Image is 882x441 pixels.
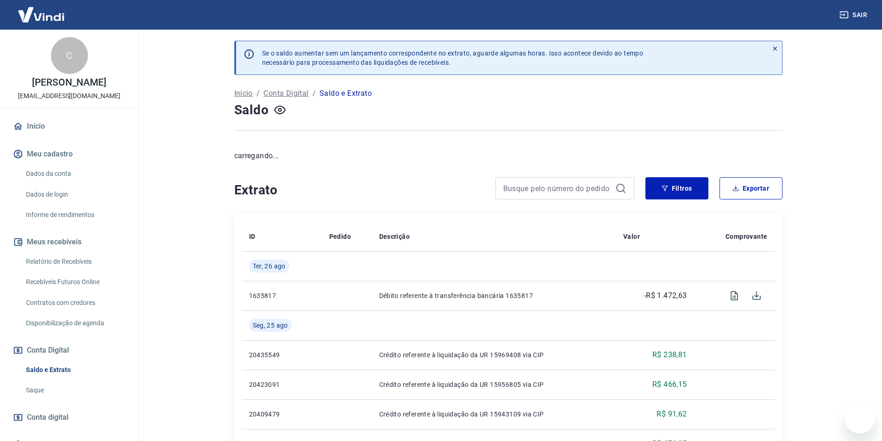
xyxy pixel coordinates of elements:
[657,409,687,420] p: R$ 91,62
[249,232,256,241] p: ID
[22,381,127,400] a: Saque
[652,379,687,390] p: R$ 466,15
[249,350,314,360] p: 20435549
[319,88,372,99] p: Saldo e Extrato
[726,232,767,241] p: Comprovante
[379,410,608,419] p: Crédito referente à liquidação da UR 15943109 via CIP
[379,232,410,241] p: Descrição
[249,410,314,419] p: 20409479
[249,380,314,389] p: 20423091
[22,164,127,183] a: Dados da conta
[22,205,127,224] a: Informe de rendimentos
[623,232,640,241] p: Valor
[652,349,687,360] p: R$ 238,81
[22,252,127,271] a: Relatório de Recebíveis
[313,88,316,99] p: /
[22,273,127,292] a: Recebíveis Futuros Online
[253,261,286,271] span: Ter, 26 ago
[22,314,127,333] a: Disponibilização de agenda
[379,291,608,300] p: Débito referente à transferência bancária 1635817
[11,340,127,360] button: Conta Digital
[11,0,71,29] img: Vindi
[262,49,644,67] p: Se o saldo aumentar sem um lançamento correspondente no extrato, aguarde algumas horas. Isso acon...
[379,380,608,389] p: Crédito referente à liquidação da UR 15956805 via CIP
[11,407,127,428] a: Conta digital
[719,177,782,199] button: Exportar
[263,88,308,99] a: Conta Digital
[11,144,127,164] button: Meu cadastro
[645,177,708,199] button: Filtros
[253,321,288,330] span: Seg, 25 ago
[379,350,608,360] p: Crédito referente à liquidação da UR 15969408 via CIP
[11,116,127,137] a: Início
[723,285,745,307] span: Visualizar
[845,404,875,434] iframe: Botão para abrir a janela de mensagens
[234,150,782,161] p: carregando...
[27,411,69,424] span: Conta digital
[234,181,484,199] h4: Extrato
[51,37,88,74] div: C
[644,290,687,301] p: -R$ 1.472,63
[234,101,269,119] h4: Saldo
[18,91,120,101] p: [EMAIL_ADDRESS][DOMAIN_NAME]
[22,293,127,312] a: Contratos com credores
[234,88,253,99] a: Início
[503,181,612,195] input: Busque pelo número do pedido
[745,285,768,307] span: Download
[22,185,127,204] a: Dados de login
[256,88,260,99] p: /
[11,232,127,252] button: Meus recebíveis
[32,78,106,87] p: [PERSON_NAME]
[838,6,871,24] button: Sair
[22,360,127,379] a: Saldo e Extrato
[249,291,314,300] p: 1635817
[329,232,351,241] p: Pedido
